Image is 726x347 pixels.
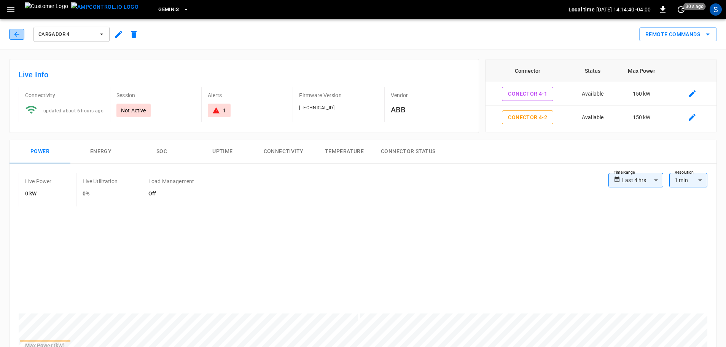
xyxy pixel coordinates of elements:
[391,91,470,99] p: Vendor
[683,3,706,10] span: 30 s ago
[502,87,553,101] button: Conector 4-1
[615,129,668,153] td: 150 kW
[33,27,110,42] button: Cargador 4
[43,108,103,114] span: updated about 6 hours ago
[70,139,131,164] button: Energy
[675,170,694,176] label: Resolution
[486,59,716,176] table: connector table
[10,139,70,164] button: Power
[148,177,194,185] p: Load Management
[83,190,118,198] h6: 0%
[391,104,470,116] h6: ABB
[568,6,595,13] p: Local time
[615,82,668,106] td: 150 kW
[570,82,615,106] td: Available
[38,30,95,39] span: Cargador 4
[25,177,52,185] p: Live Power
[710,3,722,16] div: profile-icon
[25,91,104,99] p: Connectivity
[375,139,441,164] button: Connector Status
[83,177,118,185] p: Live Utilization
[314,139,375,164] button: Temperature
[622,173,663,187] div: Last 4 hrs
[253,139,314,164] button: Connectivity
[25,2,68,17] img: Customer Logo
[155,2,192,17] button: Geminis
[669,173,707,187] div: 1 min
[148,190,194,198] h6: Off
[570,106,615,130] td: Available
[208,91,287,99] p: Alerts
[192,139,253,164] button: Uptime
[615,106,668,130] td: 150 kW
[71,2,139,12] img: ampcontrol.io logo
[116,91,195,99] p: Session
[299,105,334,110] span: [TECHNICAL_ID]
[486,59,570,82] th: Connector
[675,3,687,16] button: set refresh interval
[502,110,553,125] button: Conector 4-2
[639,27,717,42] div: remote commands options
[158,5,179,14] span: Geminis
[570,129,615,153] td: Available
[639,27,717,42] button: Remote Commands
[614,170,635,176] label: Time Range
[223,107,226,114] div: 1
[121,107,146,114] p: Not Active
[19,69,470,81] h6: Live Info
[570,59,615,82] th: Status
[299,91,378,99] p: Firmware Version
[596,6,651,13] p: [DATE] 14:14:40 -04:00
[25,190,52,198] h6: 0 kW
[131,139,192,164] button: SOC
[615,59,668,82] th: Max Power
